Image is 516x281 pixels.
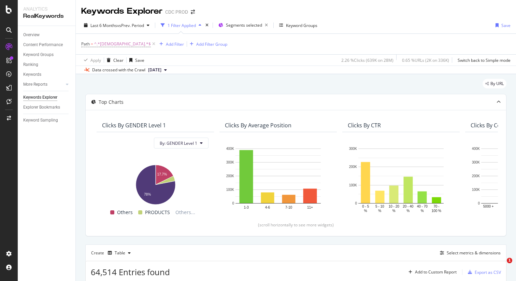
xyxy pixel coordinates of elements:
[392,209,396,213] text: %
[286,23,317,28] div: Keyword Groups
[307,206,313,209] text: 11+
[23,61,38,68] div: Ranking
[168,23,196,28] div: 1 Filter Applied
[144,193,151,197] text: 78%
[226,22,262,28] span: Segments selected
[81,55,101,66] button: Apply
[23,117,58,124] div: Keyword Sampling
[102,161,209,206] svg: A chart.
[355,201,357,205] text: 0
[23,117,71,124] a: Keyword Sampling
[165,9,188,15] div: CDC PROD
[23,104,60,111] div: Explorer Bookmarks
[483,79,506,88] div: legacy label
[349,147,357,151] text: 300K
[135,57,144,63] div: Save
[447,250,501,256] div: Select metrics & dimensions
[23,31,71,39] a: Overview
[216,20,271,31] button: Segments selected
[90,23,117,28] span: Last 6 Months
[23,94,57,101] div: Keywords Explorer
[421,209,424,213] text: %
[148,67,161,73] span: 2025 Aug. 22nd
[157,173,167,177] text: 17.7%
[378,209,381,213] text: %
[501,23,511,28] div: Save
[173,208,198,216] span: Others...
[225,122,291,129] div: Clicks By Average Position
[94,222,498,228] div: (scroll horizontally to see more widgets)
[265,206,270,209] text: 4-6
[160,140,197,146] span: By: GENDER Level 1
[23,41,71,48] a: Content Performance
[157,40,184,48] button: Add Filter
[348,122,381,129] div: Clicks By CTR
[483,205,494,208] text: 5000 +
[145,208,170,216] span: PRODUCTS
[475,269,501,275] div: Export as CSV
[166,41,184,47] div: Add Filter
[23,71,71,78] a: Keywords
[455,55,511,66] button: Switch back to Simple mode
[81,20,152,31] button: Last 6 MonthsvsPrev. Period
[117,23,144,28] span: vs Prev. Period
[433,205,439,208] text: 70 -
[348,145,454,214] svg: A chart.
[158,20,204,31] button: 1 Filter Applied
[406,209,410,213] text: %
[472,174,480,178] text: 200K
[341,57,393,63] div: 2.26 % Clicks ( 639K on 28M )
[23,71,41,78] div: Keywords
[23,51,54,58] div: Keyword Groups
[196,41,227,47] div: Add Filter Group
[23,51,71,58] a: Keyword Groups
[91,41,93,47] span: =
[403,205,414,208] text: 20 - 40
[94,39,151,49] span: ^.*[DEMOGRAPHIC_DATA].*$
[145,66,170,74] button: [DATE]
[472,188,480,192] text: 100K
[507,258,512,263] span: 1
[493,20,511,31] button: Save
[204,22,210,29] div: times
[437,249,501,257] button: Select metrics & dimensions
[117,208,133,216] span: Others
[432,209,441,213] text: 100 %
[226,188,234,192] text: 100K
[244,206,249,209] text: 1-3
[472,147,480,151] text: 400K
[465,267,501,278] button: Export as CSV
[91,266,170,278] span: 64,514 Entries found
[154,138,209,149] button: By: GENDER Level 1
[375,205,384,208] text: 5 - 10
[127,55,144,66] button: Save
[490,82,504,86] span: By URL
[232,201,234,205] text: 0
[478,201,480,205] text: 0
[191,10,195,14] div: arrow-right-arrow-left
[113,57,124,63] div: Clear
[389,205,400,208] text: 10 - 20
[226,147,234,151] text: 400K
[23,61,71,68] a: Ranking
[349,165,357,169] text: 200K
[498,205,507,208] text: 1000 -
[362,205,369,208] text: 0 - 5
[226,160,234,164] text: 300K
[225,145,331,214] svg: A chart.
[402,57,449,63] div: 0.65 % URLs ( 2K on 336K )
[406,267,457,278] button: Add to Custom Report
[472,160,480,164] text: 300K
[92,67,145,73] div: Data crossed with the Crawl
[99,99,124,106] div: Top Charts
[226,174,234,178] text: 200K
[91,248,133,258] div: Create
[102,122,166,129] div: Clicks By GENDER Level 1
[105,248,133,258] button: Table
[23,31,40,39] div: Overview
[276,20,320,31] button: Keyword Groups
[23,5,70,12] div: Analytics
[187,40,227,48] button: Add Filter Group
